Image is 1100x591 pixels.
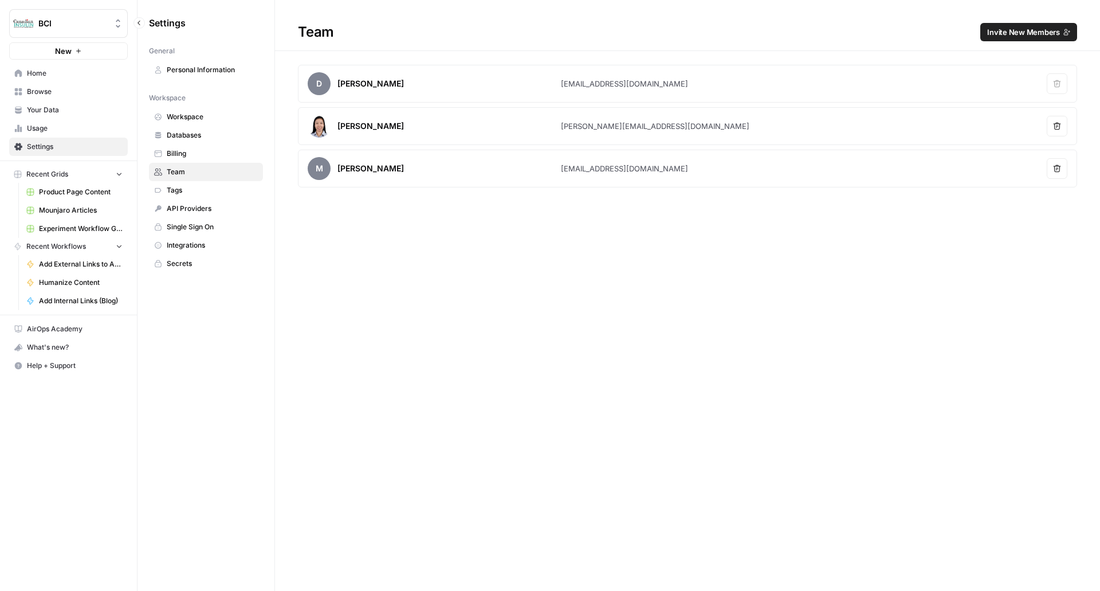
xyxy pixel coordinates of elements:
[167,148,258,159] span: Billing
[561,120,749,132] div: [PERSON_NAME][EMAIL_ADDRESS][DOMAIN_NAME]
[39,187,123,197] span: Product Page Content
[308,72,331,95] span: D
[167,112,258,122] span: Workspace
[561,163,688,174] div: [EMAIL_ADDRESS][DOMAIN_NAME]
[39,205,123,216] span: Mounjaro Articles
[39,259,123,269] span: Add External Links to Article
[27,68,123,79] span: Home
[9,119,128,138] a: Usage
[149,144,263,163] a: Billing
[21,201,128,220] a: Mounjaro Articles
[39,224,123,234] span: Experiment Workflow Grid
[149,218,263,236] a: Single Sign On
[9,42,128,60] button: New
[987,26,1060,38] span: Invite New Members
[27,142,123,152] span: Settings
[39,296,123,306] span: Add Internal Links (Blog)
[10,339,127,356] div: What's new?
[149,163,263,181] a: Team
[167,259,258,269] span: Secrets
[26,169,68,179] span: Recent Grids
[308,157,331,180] span: M
[337,163,404,174] div: [PERSON_NAME]
[9,166,128,183] button: Recent Grids
[9,357,128,375] button: Help + Support
[9,101,128,119] a: Your Data
[167,222,258,232] span: Single Sign On
[27,87,123,97] span: Browse
[9,238,128,255] button: Recent Workflows
[21,183,128,201] a: Product Page Content
[337,78,404,89] div: [PERSON_NAME]
[149,16,186,30] span: Settings
[167,185,258,195] span: Tags
[9,9,128,38] button: Workspace: BCI
[149,61,263,79] a: Personal Information
[149,108,263,126] a: Workspace
[26,241,86,252] span: Recent Workflows
[167,130,258,140] span: Databases
[149,255,263,273] a: Secrets
[149,93,186,103] span: Workspace
[149,126,263,144] a: Databases
[21,255,128,273] a: Add External Links to Article
[39,277,123,288] span: Humanize Content
[21,220,128,238] a: Experiment Workflow Grid
[9,338,128,357] button: What's new?
[27,361,123,371] span: Help + Support
[13,13,34,34] img: BCI Logo
[55,45,72,57] span: New
[149,46,175,56] span: General
[9,83,128,101] a: Browse
[337,120,404,132] div: [PERSON_NAME]
[980,23,1077,41] button: Invite New Members
[27,123,123,134] span: Usage
[9,138,128,156] a: Settings
[38,18,108,29] span: BCI
[149,199,263,218] a: API Providers
[308,115,331,138] img: avatar
[27,324,123,334] span: AirOps Academy
[275,23,1100,41] div: Team
[9,64,128,83] a: Home
[149,181,263,199] a: Tags
[9,320,128,338] a: AirOps Academy
[149,236,263,255] a: Integrations
[167,203,258,214] span: API Providers
[21,292,128,310] a: Add Internal Links (Blog)
[21,273,128,292] a: Humanize Content
[561,78,688,89] div: [EMAIL_ADDRESS][DOMAIN_NAME]
[167,167,258,177] span: Team
[27,105,123,115] span: Your Data
[167,240,258,251] span: Integrations
[167,65,258,75] span: Personal Information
